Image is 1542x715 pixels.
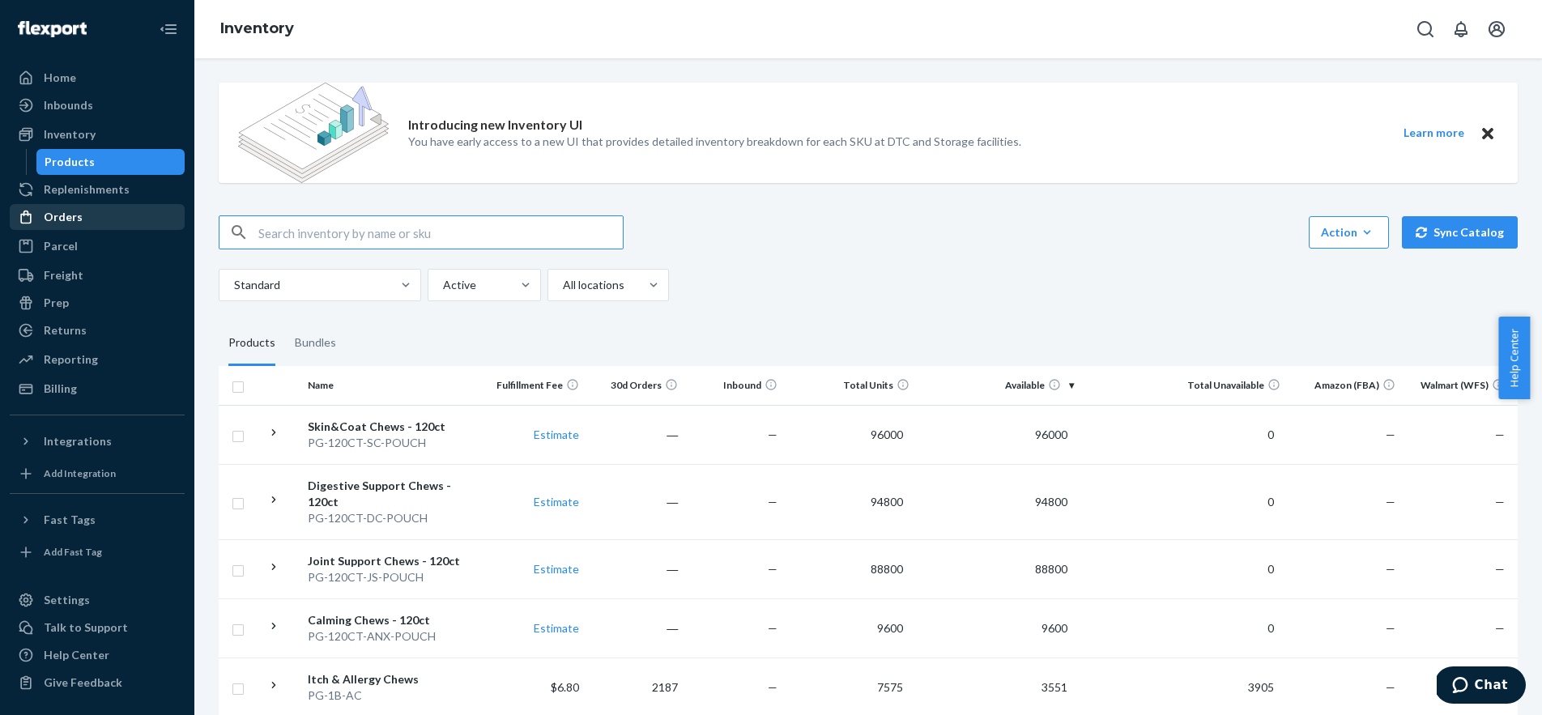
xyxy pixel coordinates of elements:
[1287,366,1403,405] th: Amazon (FBA)
[44,675,122,691] div: Give Feedback
[44,433,112,449] div: Integrations
[44,512,96,528] div: Fast Tags
[44,126,96,143] div: Inventory
[308,553,480,569] div: Joint Support Chews - 120ct
[684,366,783,405] th: Inbound
[36,149,185,175] a: Products
[1386,680,1395,694] span: —
[308,435,480,451] div: PG-120CT-SC-POUCH
[10,587,185,613] a: Settings
[1437,666,1526,707] iframe: Opens a widget where you can chat to one of our agents
[1445,13,1477,45] button: Open notifications
[1498,317,1530,399] span: Help Center
[864,428,909,441] span: 96000
[768,680,777,694] span: —
[1029,428,1074,441] span: 96000
[258,216,623,249] input: Search inventory by name or sku
[1495,428,1505,441] span: —
[1321,224,1377,240] div: Action
[534,562,579,576] a: Estimate
[44,545,102,559] div: Add Fast Tag
[1261,428,1280,441] span: 0
[768,495,777,509] span: —
[1261,562,1280,576] span: 0
[1261,621,1280,635] span: 0
[44,619,128,636] div: Talk to Support
[487,366,586,405] th: Fulfillment Fee
[44,181,130,198] div: Replenishments
[44,647,109,663] div: Help Center
[586,539,684,598] td: ―
[1242,680,1280,694] span: 3905
[1495,621,1505,635] span: —
[1035,680,1074,694] span: 3551
[768,621,777,635] span: —
[871,621,909,635] span: 9600
[534,428,579,441] a: Estimate
[44,351,98,368] div: Reporting
[10,670,185,696] button: Give Feedback
[586,598,684,658] td: ―
[10,461,185,487] a: Add Integration
[10,428,185,454] button: Integrations
[308,612,480,628] div: Calming Chews - 120ct
[220,19,294,37] a: Inventory
[1309,216,1389,249] button: Action
[44,238,78,254] div: Parcel
[1393,123,1474,143] button: Learn more
[308,419,480,435] div: Skin&Coat Chews - 120ct
[864,562,909,576] span: 88800
[10,642,185,668] a: Help Center
[408,116,582,134] p: Introducing new Inventory UI
[768,428,777,441] span: —
[44,381,77,397] div: Billing
[238,83,389,183] img: new-reports-banner-icon.82668bd98b6a51aee86340f2a7b77ae3.png
[1495,562,1505,576] span: —
[1402,216,1518,249] button: Sync Catalog
[784,366,916,405] th: Total Units
[308,510,480,526] div: PG-120CT-DC-POUCH
[45,154,95,170] div: Products
[44,322,87,338] div: Returns
[10,233,185,259] a: Parcel
[44,295,69,311] div: Prep
[10,92,185,118] a: Inbounds
[586,366,684,405] th: 30d Orders
[864,495,909,509] span: 94800
[44,70,76,86] div: Home
[10,290,185,316] a: Prep
[10,317,185,343] a: Returns
[308,478,480,510] div: Digestive Support Chews - 120ct
[1029,562,1074,576] span: 88800
[1477,123,1498,143] button: Close
[586,405,684,464] td: ―
[10,347,185,372] a: Reporting
[1480,13,1513,45] button: Open account menu
[228,321,275,366] div: Products
[44,209,83,225] div: Orders
[1261,495,1280,509] span: 0
[301,366,487,405] th: Name
[551,680,579,694] span: $6.80
[152,13,185,45] button: Close Navigation
[295,321,336,366] div: Bundles
[18,21,87,37] img: Flexport logo
[10,615,185,641] button: Talk to Support
[586,464,684,539] td: ―
[871,680,909,694] span: 7575
[207,6,307,53] ol: breadcrumbs
[1080,366,1287,405] th: Total Unavailable
[44,592,90,608] div: Settings
[10,121,185,147] a: Inventory
[10,177,185,202] a: Replenishments
[10,262,185,288] a: Freight
[10,507,185,533] button: Fast Tags
[232,277,234,293] input: Standard
[1035,621,1074,635] span: 9600
[534,495,579,509] a: Estimate
[10,204,185,230] a: Orders
[10,65,185,91] a: Home
[1029,495,1074,509] span: 94800
[44,267,83,283] div: Freight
